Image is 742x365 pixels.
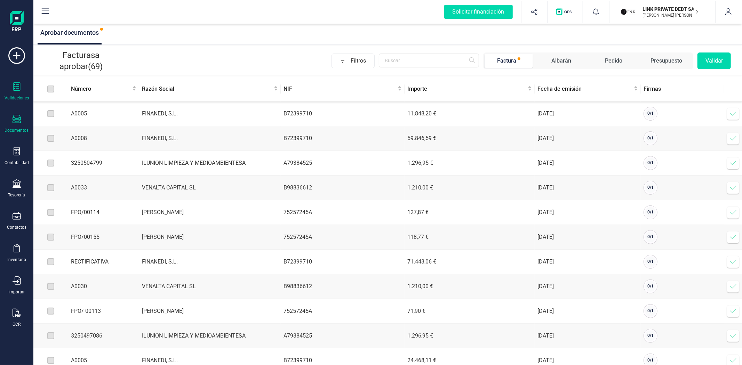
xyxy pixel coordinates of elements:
[139,324,281,348] td: ILUNION LIMPIEZA Y MEDIOAMBIENTESA
[281,126,405,151] td: B72399710
[139,102,281,126] td: FINANEDI, S.L.
[647,308,654,313] span: 0 / 1
[139,274,281,299] td: VENALTA CAPITAL SL
[139,299,281,324] td: [PERSON_NAME]
[405,102,535,126] td: 11.848,20 €
[405,200,535,225] td: 127,87 €
[697,52,731,69] button: Validar
[647,333,654,338] span: 0 / 1
[281,200,405,225] td: 75257245A
[281,225,405,250] td: 75257245A
[535,151,641,176] td: [DATE]
[556,8,574,15] img: Logo de OPS
[139,200,281,225] td: [PERSON_NAME]
[405,324,535,348] td: 1.296,95 €
[68,299,139,324] td: FPO/ 00113
[405,274,535,299] td: 1.210,00 €
[5,95,29,101] div: Validaciones
[535,299,641,324] td: [DATE]
[281,176,405,200] td: B98836612
[643,13,699,18] p: [PERSON_NAME] [PERSON_NAME]
[139,176,281,200] td: VENALTA CAPITAL SL
[9,289,25,295] div: Importar
[5,128,29,133] div: Documentos
[405,126,535,151] td: 59.846,59 €
[68,200,139,225] td: FPO/00114
[647,284,654,289] span: 0 / 1
[647,185,654,190] span: 0 / 1
[405,250,535,274] td: 71.443,06 €
[605,57,623,65] div: Pedido
[281,324,405,348] td: A79384525
[647,160,654,165] span: 0 / 1
[552,1,579,23] button: Logo de OPS
[281,274,405,299] td: B98836612
[647,210,654,214] span: 0 / 1
[142,85,272,93] span: Razón Social
[7,225,26,230] div: Contactos
[139,126,281,151] td: FINANEDI, S.L.
[444,5,513,19] div: Solicitar financiación
[535,102,641,126] td: [DATE]
[68,324,139,348] td: 3250497086
[284,85,396,93] span: NIF
[405,151,535,176] td: 1.296,95 €
[621,4,636,19] img: LI
[68,151,139,176] td: 3250504799
[68,102,139,126] td: A0005
[68,250,139,274] td: RECTIFICATIVA
[281,299,405,324] td: 75257245A
[647,234,654,239] span: 0 / 1
[139,151,281,176] td: ILUNION LIMPIEZA Y MEDIOAMBIENTESA
[651,57,682,65] div: Presupuesto
[405,299,535,324] td: 71,90 €
[281,102,405,126] td: B72399710
[407,85,526,93] span: Importe
[618,1,707,23] button: LILINK PRIVATE DEBT SA[PERSON_NAME] [PERSON_NAME]
[40,29,99,36] span: Aprobar documentos
[281,250,405,274] td: B72399710
[535,250,641,274] td: [DATE]
[405,225,535,250] td: 118,77 €
[535,274,641,299] td: [DATE]
[405,176,535,200] td: 1.210,00 €
[8,192,25,198] div: Tesorería
[71,85,131,93] span: Número
[68,274,139,299] td: A0030
[332,54,375,68] button: Filtros
[535,200,641,225] td: [DATE]
[68,225,139,250] td: FPO/00155
[436,1,521,23] button: Solicitar financiación
[7,257,26,262] div: Inventario
[68,126,139,151] td: A0008
[10,11,24,33] img: Logo Finanedi
[281,151,405,176] td: A79384525
[643,6,699,13] p: LINK PRIVATE DEBT SA
[641,77,724,102] th: Firmas
[139,250,281,274] td: FINANEDI, S.L.
[535,176,641,200] td: [DATE]
[351,54,374,68] span: Filtros
[647,111,654,116] span: 0 / 1
[647,136,654,140] span: 0 / 1
[139,225,281,250] td: [PERSON_NAME]
[647,358,654,363] span: 0 / 1
[45,50,118,72] p: Facturas a aprobar (69)
[535,324,641,348] td: [DATE]
[68,176,139,200] td: A0033
[647,259,654,264] span: 0 / 1
[5,160,29,165] div: Contabilidad
[551,57,571,65] div: Albarán
[13,322,21,327] div: OCR
[537,85,633,93] span: Fecha de emisión
[497,57,516,65] div: Factura
[535,225,641,250] td: [DATE]
[535,126,641,151] td: [DATE]
[379,54,479,67] input: Buscar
